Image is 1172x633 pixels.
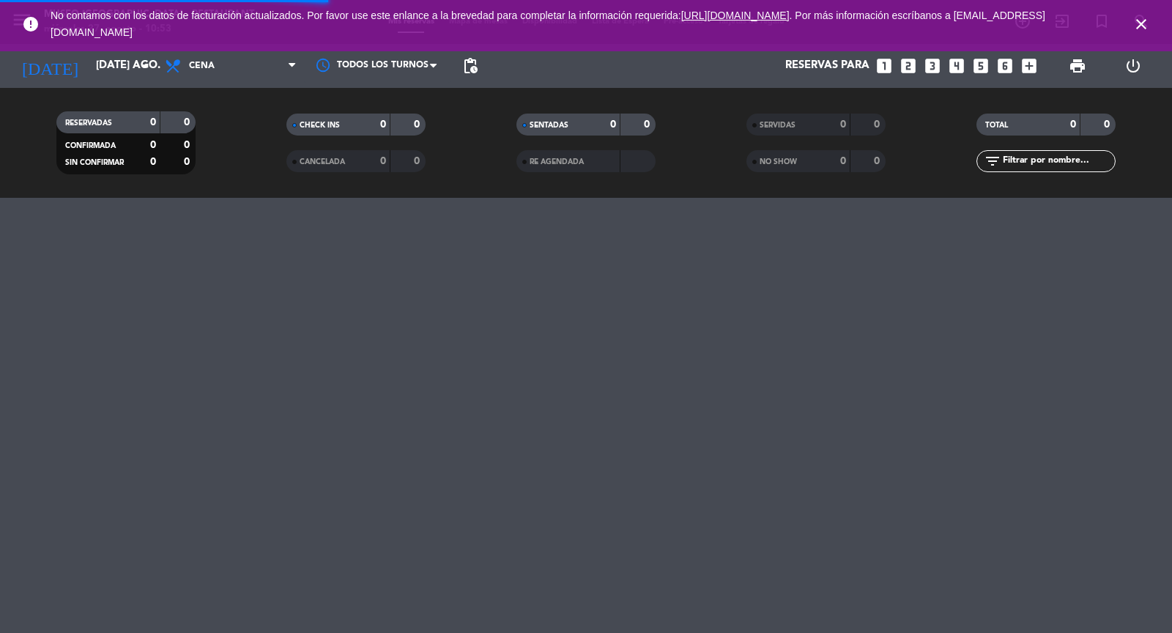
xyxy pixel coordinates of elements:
[760,122,795,129] span: SERVIDAS
[414,119,423,130] strong: 0
[22,15,40,33] i: error
[971,56,990,75] i: looks_5
[65,119,112,127] span: RESERVADAS
[530,158,584,166] span: RE AGENDADA
[947,56,966,75] i: looks_4
[840,119,846,130] strong: 0
[300,122,340,129] span: CHECK INS
[184,157,193,167] strong: 0
[65,159,124,166] span: SIN CONFIRMAR
[65,142,116,149] span: CONFIRMADA
[184,140,193,150] strong: 0
[874,156,883,166] strong: 0
[644,119,653,130] strong: 0
[760,158,797,166] span: NO SHOW
[51,10,1045,38] a: . Por más información escríbanos a [EMAIL_ADDRESS][DOMAIN_NAME]
[681,10,790,21] a: [URL][DOMAIN_NAME]
[150,140,156,150] strong: 0
[136,57,154,75] i: arrow_drop_down
[530,122,568,129] span: SENTADAS
[995,56,1015,75] i: looks_6
[461,57,479,75] span: pending_actions
[875,56,894,75] i: looks_one
[380,119,386,130] strong: 0
[414,156,423,166] strong: 0
[1070,119,1076,130] strong: 0
[380,156,386,166] strong: 0
[610,119,616,130] strong: 0
[1132,15,1150,33] i: close
[985,122,1008,129] span: TOTAL
[11,50,89,82] i: [DATE]
[1020,56,1039,75] i: add_box
[300,158,345,166] span: CANCELADA
[840,156,846,166] strong: 0
[923,56,942,75] i: looks_3
[184,117,193,127] strong: 0
[1105,44,1161,88] div: LOG OUT
[1104,119,1113,130] strong: 0
[984,152,1001,170] i: filter_list
[899,56,918,75] i: looks_two
[1069,57,1086,75] span: print
[785,59,869,73] span: Reservas para
[51,10,1045,38] span: No contamos con los datos de facturación actualizados. Por favor use este enlance a la brevedad p...
[1124,57,1142,75] i: power_settings_new
[189,61,215,71] span: Cena
[150,117,156,127] strong: 0
[1001,153,1115,169] input: Filtrar por nombre...
[874,119,883,130] strong: 0
[150,157,156,167] strong: 0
